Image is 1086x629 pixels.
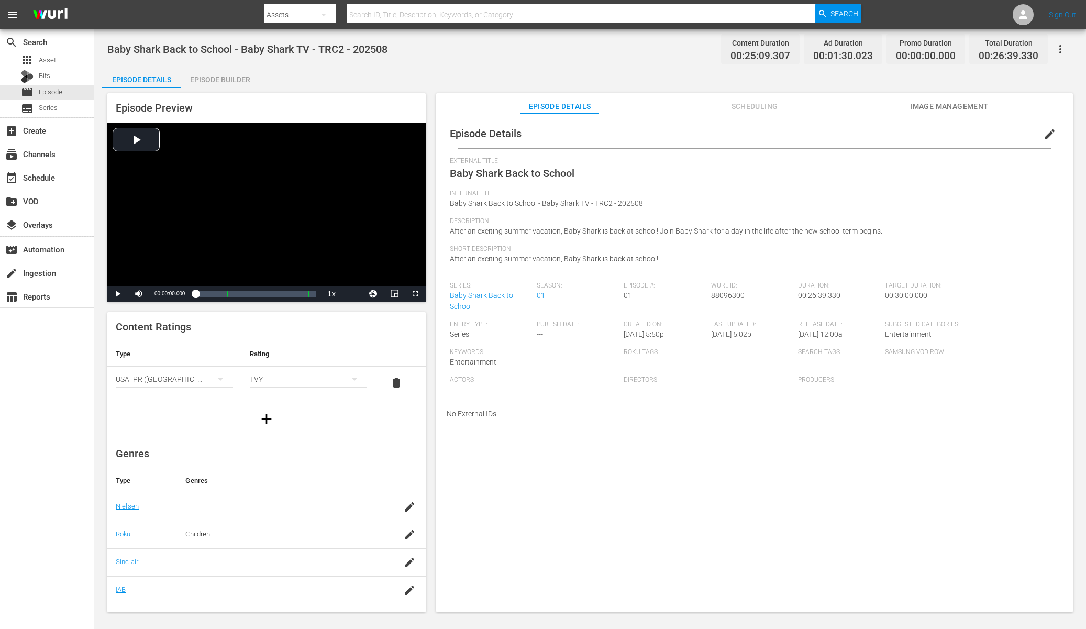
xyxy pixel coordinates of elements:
span: Asset [21,54,34,67]
span: 00:00:00.000 [154,291,185,296]
span: Bits [39,71,50,81]
span: Channels [5,148,18,161]
span: Baby Shark Back to School [450,167,574,180]
span: After an exciting summer vacation, Baby Shark is back at school! [450,255,658,263]
span: --- [624,385,630,394]
span: Short Description [450,245,1054,253]
a: Nielsen [116,502,139,510]
div: No External IDs [441,404,1068,423]
span: Asset [39,55,56,65]
span: Genres [116,447,149,460]
button: Fullscreen [405,286,426,302]
span: VOD [5,195,18,208]
span: Last Updated: [711,321,793,329]
span: Search Tags: [798,348,880,357]
div: Ad Duration [813,36,873,50]
th: Type [107,468,177,493]
a: Baby Shark Back to School [450,291,513,311]
th: Rating [241,341,375,367]
img: ans4CAIJ8jUAAAAAAAAAAAAAAAAAAAAAAAAgQb4GAAAAAAAAAAAAAAAAAAAAAAAAJMjXAAAAAAAAAAAAAAAAAAAAAAAAgAT5G... [25,3,75,27]
button: Jump To Time [363,286,384,302]
span: Season: [537,282,618,290]
span: --- [624,358,630,366]
div: Content Duration [730,36,790,50]
th: Type [107,341,241,367]
div: USA_PR ([GEOGRAPHIC_DATA]) [116,365,233,394]
span: --- [537,330,543,338]
span: Episode Preview [116,102,193,114]
button: Episode Details [102,67,181,88]
span: Automation [5,244,18,256]
span: Series [21,102,34,115]
span: menu [6,8,19,21]
button: Mute [128,286,149,302]
span: Scheduling [715,100,794,113]
span: Episode #: [624,282,705,290]
span: 00:25:09.307 [730,50,790,62]
span: Image Management [910,100,989,113]
a: 01 [537,291,545,300]
span: Create [5,125,18,137]
button: edit [1037,122,1062,147]
span: [DATE] 12:00a [798,330,843,338]
span: Roku Tags: [624,348,792,357]
div: TVY [250,365,367,394]
span: [DATE] 5:50p [624,330,664,338]
a: Roku [116,530,131,538]
div: Episode Details [102,67,181,92]
button: Episode Builder [181,67,259,88]
span: Baby Shark Back to School - Baby Shark TV - TRC2 - 202508 [450,199,643,207]
button: Play [107,286,128,302]
a: Sinclair [116,558,138,566]
span: Series: [450,282,531,290]
span: Episode Details [450,127,522,140]
span: Overlays [5,219,18,231]
span: Ingestion [5,267,18,280]
table: simple table [107,341,426,399]
button: Playback Rate [321,286,342,302]
span: Entertainment [885,330,932,338]
span: 00:00:00.000 [896,50,956,62]
span: Reports [5,291,18,303]
span: 00:26:39.330 [798,291,840,300]
span: Producers [798,376,967,384]
div: Bits [21,70,34,83]
span: Series [450,330,469,338]
span: Schedule [5,172,18,184]
span: Entry Type: [450,321,531,329]
span: delete [390,377,403,389]
div: Video Player [107,123,426,302]
span: --- [885,358,891,366]
span: Keywords: [450,348,618,357]
span: --- [798,358,804,366]
span: Search [830,4,858,23]
span: --- [450,385,456,394]
span: --- [798,385,804,394]
span: Duration: [798,282,880,290]
span: Episode [21,86,34,98]
span: Actors [450,376,618,384]
span: 01 [624,291,632,300]
span: Target Duration: [885,282,1054,290]
a: IAB [116,586,126,593]
span: 00:01:30.023 [813,50,873,62]
span: Directors [624,376,792,384]
span: Release Date: [798,321,880,329]
span: [DATE] 5:02p [711,330,751,338]
span: Wurl ID: [711,282,793,290]
span: Episode [39,87,62,97]
span: edit [1044,128,1056,140]
span: Internal Title [450,190,1054,198]
span: Search [5,36,18,49]
a: Sign Out [1049,10,1076,19]
span: Series [39,103,58,113]
span: After an exciting summer vacation, Baby Shark is back at school! Join Baby Shark for a day in the... [450,227,882,235]
span: Entertainment [450,358,496,366]
span: Content Ratings [116,321,191,333]
button: delete [384,370,409,395]
div: Episode Builder [181,67,259,92]
button: Search [815,4,861,23]
span: Publish Date: [537,321,618,329]
button: Picture-in-Picture [384,286,405,302]
span: 88096300 [711,291,745,300]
